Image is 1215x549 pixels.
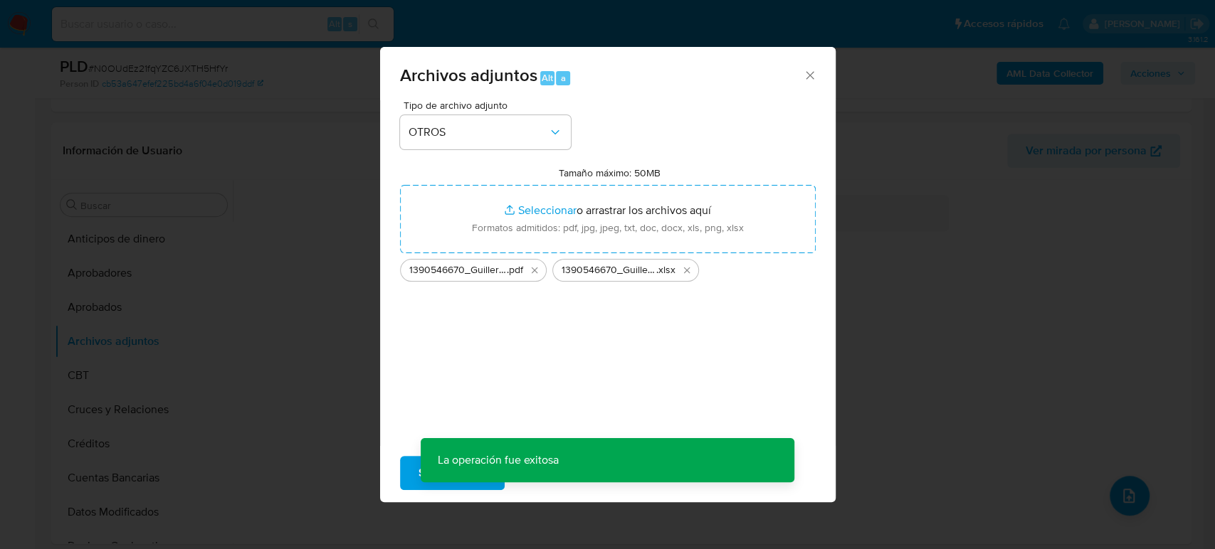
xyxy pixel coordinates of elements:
span: Subir archivo [419,457,486,489]
span: Archivos adjuntos [400,63,537,87]
button: Subir archivo [400,456,505,490]
ul: Archivos seleccionados [400,253,816,282]
button: Eliminar 1390546670_Guillermina Juarez_Agosto2025.xlsx [678,262,695,279]
span: .pdf [507,263,523,277]
button: Eliminar 1390546670_Guillermina Juarez_Agosto2025.pdf [526,262,543,279]
span: OTROS [409,125,548,139]
span: a [561,71,566,85]
span: 1390546670_Guillermina Juarez_Agosto2025 [562,263,656,277]
span: Alt [542,71,553,85]
p: La operación fue exitosa [421,438,576,482]
button: OTROS [400,115,571,149]
span: Cancelar [529,457,575,489]
span: Tipo de archivo adjunto [404,100,574,110]
span: .xlsx [656,263,675,277]
label: Tamaño máximo: 50MB [559,166,661,179]
span: 1390546670_Guillermina Juarez_Agosto2025 [409,263,507,277]
button: Cerrar [803,68,816,81]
